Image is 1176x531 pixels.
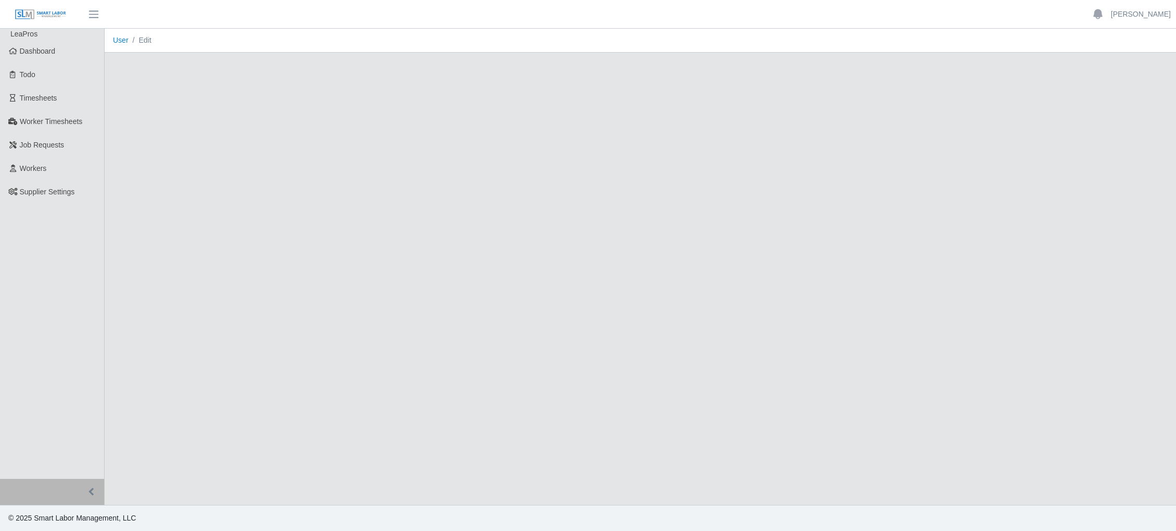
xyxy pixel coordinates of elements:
[8,514,136,522] span: © 2025 Smart Labor Management, LLC
[20,188,75,196] span: Supplier Settings
[20,141,65,149] span: Job Requests
[10,30,37,38] span: LeaPros
[20,164,47,172] span: Workers
[15,9,67,20] img: SLM Logo
[20,70,35,79] span: Todo
[20,117,82,126] span: Worker Timesheets
[20,94,57,102] span: Timesheets
[129,35,151,46] li: Edit
[20,47,56,55] span: Dashboard
[113,36,129,44] a: User
[1111,9,1171,20] a: [PERSON_NAME]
